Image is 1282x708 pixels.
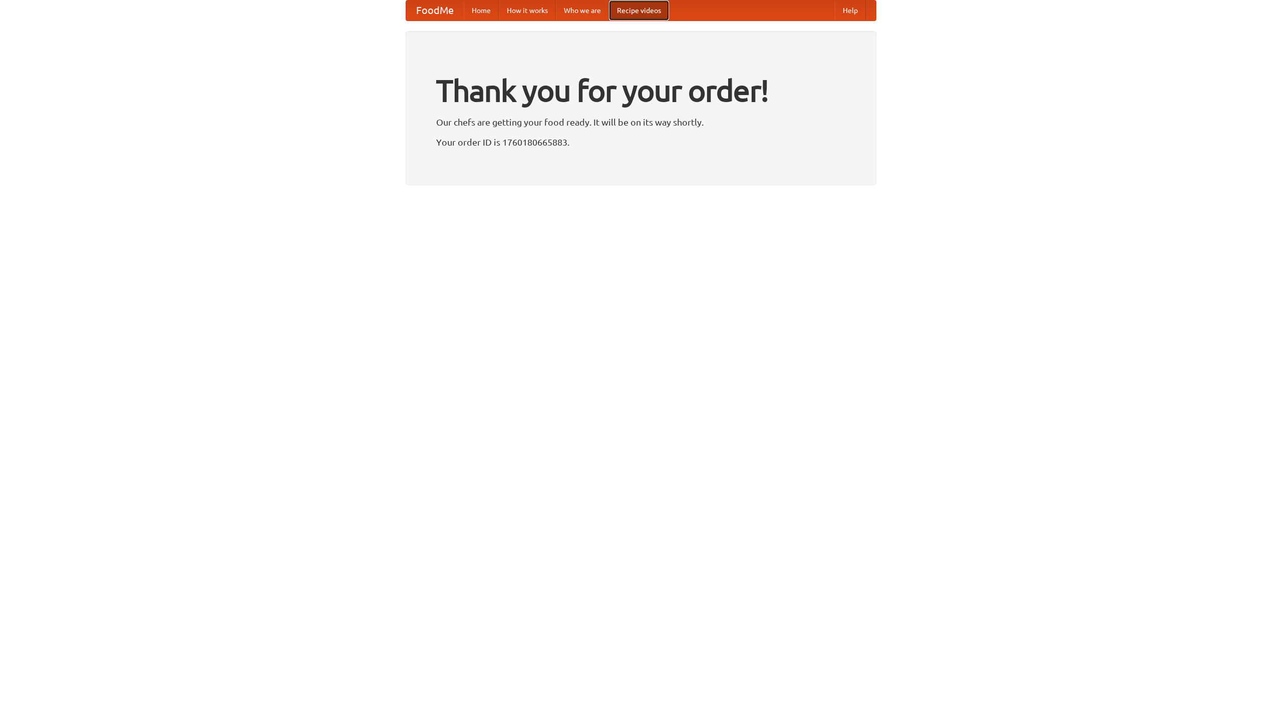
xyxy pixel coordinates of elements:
a: Help [835,1,866,21]
p: Your order ID is 1760180665883. [436,135,846,150]
a: Recipe videos [609,1,669,21]
a: Home [464,1,499,21]
a: FoodMe [406,1,464,21]
p: Our chefs are getting your food ready. It will be on its way shortly. [436,115,846,130]
h1: Thank you for your order! [436,67,846,115]
a: How it works [499,1,556,21]
a: Who we are [556,1,609,21]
